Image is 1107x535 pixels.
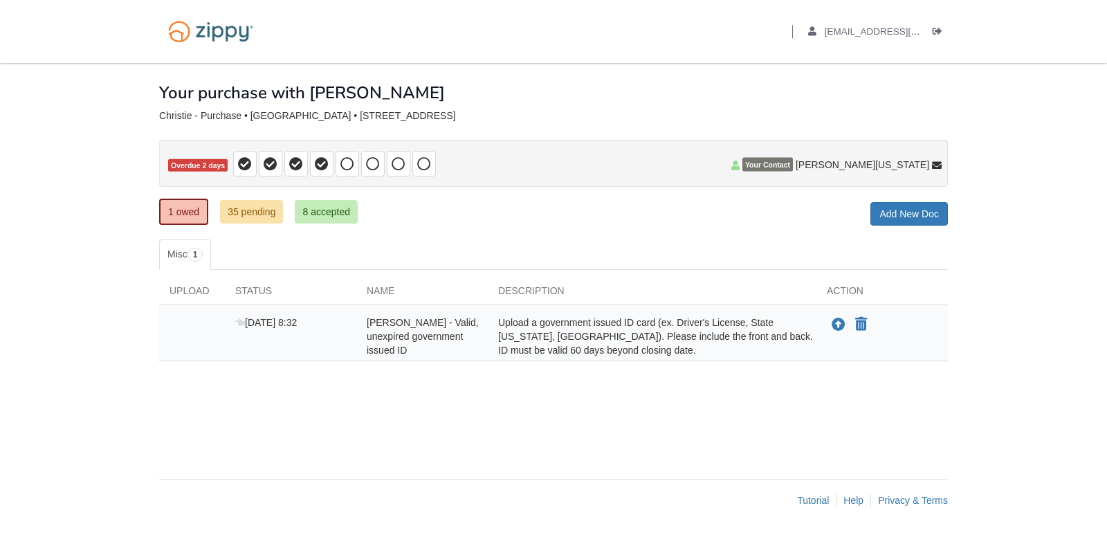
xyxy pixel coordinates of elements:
span: 1 [187,248,203,262]
button: Declare Linda Vanassche - Valid, unexpired government issued ID not applicable [854,316,868,333]
div: Upload [159,284,225,305]
div: Christie - Purchase • [GEOGRAPHIC_DATA] • [STREET_ADDRESS] [159,110,948,122]
a: 35 pending [220,200,283,224]
a: Add New Doc [870,202,948,226]
span: drmomma789@aol.com [825,26,983,37]
a: edit profile [808,26,983,40]
span: Your Contact [742,158,793,172]
div: Action [816,284,948,305]
a: Log out [933,26,948,40]
h1: Your purchase with [PERSON_NAME] [159,84,445,102]
a: Tutorial [797,495,829,506]
button: Upload Linda Vanassche - Valid, unexpired government issued ID [830,316,847,334]
div: Name [356,284,488,305]
span: [PERSON_NAME][US_STATE] [796,158,929,172]
div: Description [488,284,816,305]
img: Logo [159,14,262,49]
div: Upload a government issued ID card (ex. Driver's License, State [US_STATE], [GEOGRAPHIC_DATA]). P... [488,316,816,357]
span: [PERSON_NAME] - Valid, unexpired government issued ID [367,317,479,356]
a: Help [843,495,863,506]
span: [DATE] 8:32 [235,317,297,328]
a: 8 accepted [295,200,358,224]
div: Status [225,284,356,305]
a: Misc [159,239,211,270]
a: Privacy & Terms [878,495,948,506]
span: Overdue 2 days [168,159,228,172]
a: 1 owed [159,199,208,225]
